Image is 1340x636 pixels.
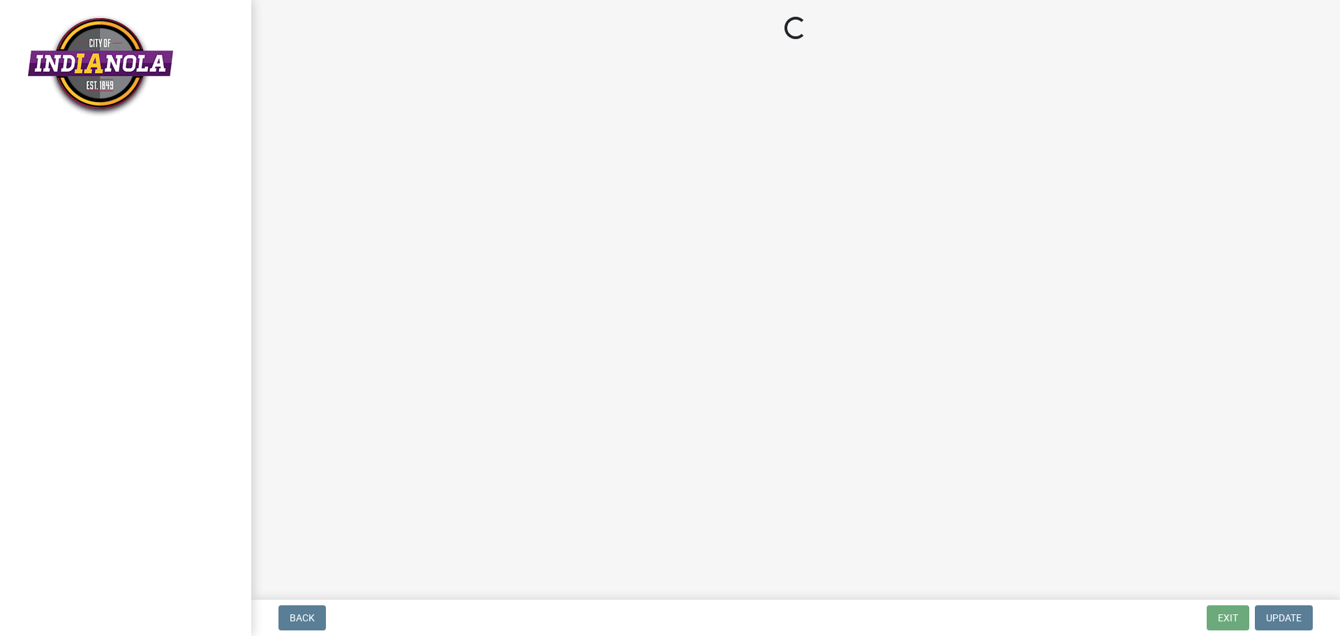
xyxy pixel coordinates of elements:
img: City of Indianola, Iowa [28,15,173,117]
span: Update [1266,612,1302,623]
button: Exit [1207,605,1249,630]
button: Update [1255,605,1313,630]
span: Back [290,612,315,623]
button: Back [278,605,326,630]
